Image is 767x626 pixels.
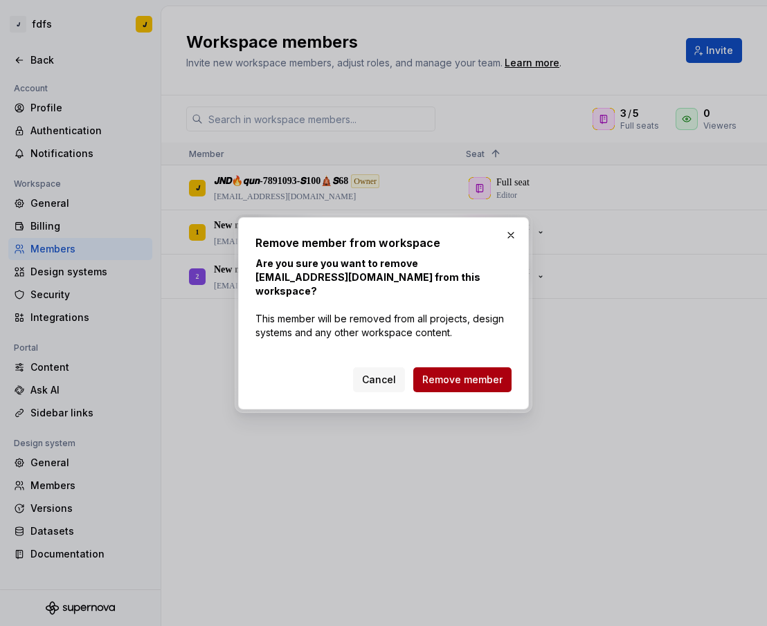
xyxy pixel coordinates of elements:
[353,367,405,392] button: Cancel
[255,257,480,297] b: Are you sure you want to remove [EMAIL_ADDRESS][DOMAIN_NAME] from this workspace?
[255,257,512,340] p: This member will be removed from all projects, design systems and any other workspace content.
[422,373,503,387] span: Remove member
[362,373,396,387] span: Cancel
[413,367,512,392] button: Remove member
[255,234,512,251] h2: Remove member from workspace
